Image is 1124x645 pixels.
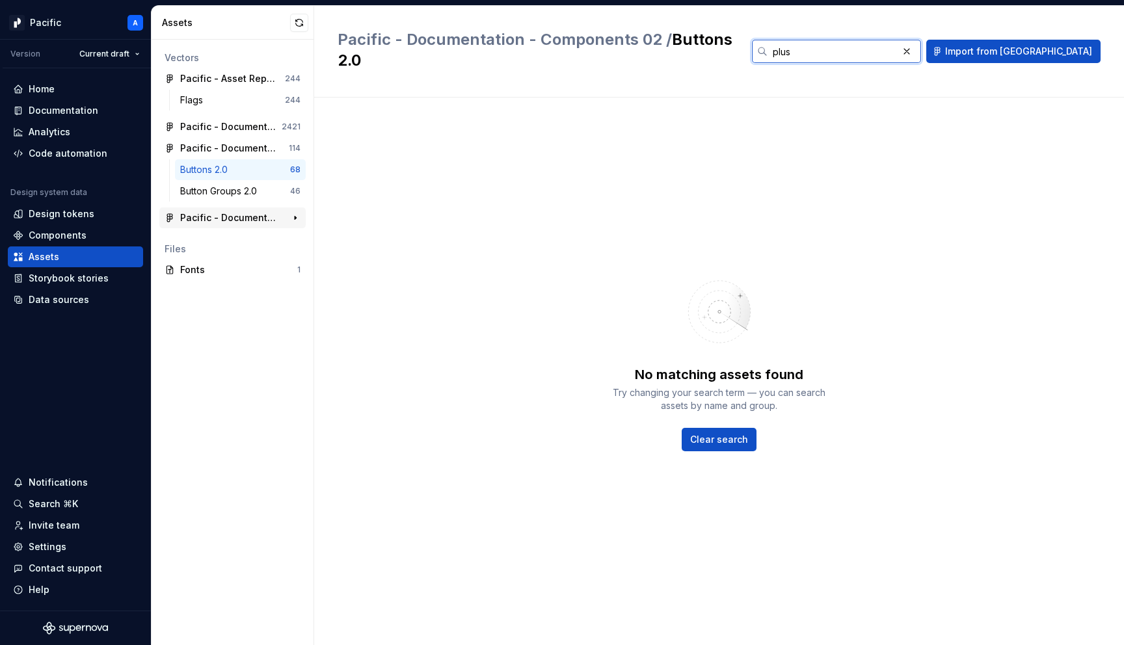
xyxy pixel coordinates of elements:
[945,45,1092,58] span: Import from [GEOGRAPHIC_DATA]
[8,143,143,164] a: Code automation
[159,68,306,89] a: Pacific - Asset Repository (Flags)244
[285,95,301,105] div: 244
[165,243,301,256] div: Files
[926,40,1101,63] button: Import from [GEOGRAPHIC_DATA]
[159,259,306,280] a: Fonts1
[29,147,107,160] div: Code automation
[297,265,301,275] div: 1
[338,29,736,71] h2: Buttons 2.0
[29,476,88,489] div: Notifications
[8,515,143,536] a: Invite team
[8,122,143,142] a: Analytics
[162,16,290,29] div: Assets
[338,30,672,49] span: Pacific - Documentation - Components 02 /
[79,49,129,59] span: Current draft
[180,120,277,133] div: Pacific - Documentation - Components 01
[602,386,836,412] div: Try changing your search term — you can search assets by name and group.
[8,246,143,267] a: Assets
[8,204,143,224] a: Design tokens
[175,159,306,180] a: Buttons 2.068
[29,125,70,138] div: Analytics
[8,472,143,493] button: Notifications
[8,494,143,514] button: Search ⌘K
[74,45,146,63] button: Current draft
[165,51,301,64] div: Vectors
[285,73,301,84] div: 244
[180,185,262,198] div: Button Groups 2.0
[159,116,306,137] a: Pacific - Documentation - Components 012421
[8,225,143,246] a: Components
[29,497,78,510] div: Search ⌘K
[8,268,143,289] a: Storybook stories
[180,211,277,224] div: Pacific - Documentation - Patterns 01
[8,289,143,310] a: Data sources
[29,562,102,575] div: Contact support
[8,536,143,557] a: Settings
[43,622,108,635] svg: Supernova Logo
[8,100,143,121] a: Documentation
[29,293,89,306] div: Data sources
[133,18,138,28] div: A
[10,49,40,59] div: Version
[290,186,301,196] div: 46
[180,163,233,176] div: Buttons 2.0
[175,90,306,111] a: Flags244
[8,558,143,579] button: Contact support
[180,94,208,107] div: Flags
[10,187,87,198] div: Design system data
[8,579,143,600] button: Help
[8,79,143,99] a: Home
[682,428,756,451] button: Clear search
[180,142,277,155] div: Pacific - Documentation - Components 02
[159,207,306,228] a: Pacific - Documentation - Patterns 01
[180,72,277,85] div: Pacific - Asset Repository (Flags)
[290,165,301,175] div: 68
[690,433,748,446] span: Clear search
[29,250,59,263] div: Assets
[282,122,301,132] div: 2421
[29,519,79,532] div: Invite team
[30,16,61,29] div: Pacific
[29,272,109,285] div: Storybook stories
[29,207,94,220] div: Design tokens
[3,8,148,36] button: PacificA
[29,229,87,242] div: Components
[635,365,803,384] div: No matching assets found
[29,83,55,96] div: Home
[29,104,98,117] div: Documentation
[29,540,66,553] div: Settings
[180,263,297,276] div: Fonts
[9,15,25,31] img: 8d0dbd7b-a897-4c39-8ca0-62fbda938e11.png
[29,583,49,596] div: Help
[768,40,898,63] input: Search in assets...
[159,138,306,159] a: Pacific - Documentation - Components 02114
[175,181,306,202] a: Button Groups 2.046
[289,143,301,153] div: 114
